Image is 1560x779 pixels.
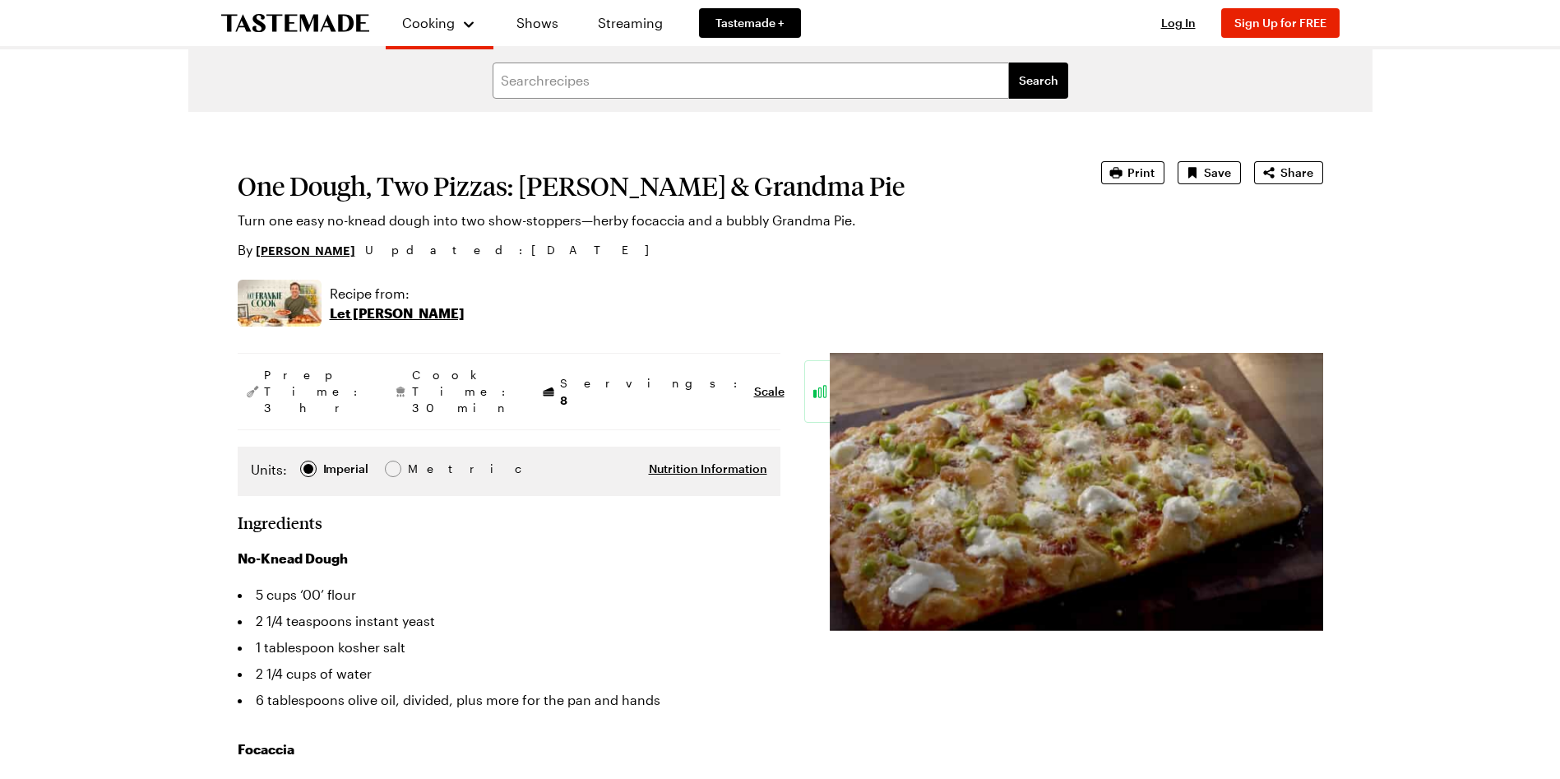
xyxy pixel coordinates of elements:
[238,171,1055,201] h1: One Dough, Two Pizzas: [PERSON_NAME] & Grandma Pie
[1161,16,1196,30] span: Log In
[560,392,567,407] span: 8
[238,240,355,260] p: By
[1280,165,1313,181] span: Share
[1009,63,1068,99] button: filters
[715,15,785,31] span: Tastemade +
[251,460,287,480] label: Units:
[221,14,369,33] a: To Tastemade Home Page
[238,687,780,713] li: 6 tablespoons olive oil, divided, plus more for the pan and hands
[238,211,1055,230] p: Turn one easy no-knead dough into two show-stoppers—herby focaccia and a bubbly Grandma Pie.
[754,383,785,400] button: Scale
[408,460,442,478] div: Metric
[408,460,444,478] span: Metric
[330,304,465,323] p: Let [PERSON_NAME]
[1127,165,1155,181] span: Print
[649,461,767,477] button: Nutrition Information
[251,460,442,483] div: Imperial Metric
[238,608,780,634] li: 2 1/4 teaspoons instant yeast
[238,280,322,327] img: Show where recipe is used
[1221,8,1340,38] button: Sign Up for FREE
[323,460,368,478] div: Imperial
[1178,161,1241,184] button: Save recipe
[402,7,477,39] button: Cooking
[1019,72,1058,89] span: Search
[238,582,780,608] li: 5 cups ‘00’ flour
[365,241,665,259] span: Updated : [DATE]
[699,8,801,38] a: Tastemade +
[560,375,746,409] span: Servings:
[238,512,322,532] h2: Ingredients
[1101,161,1164,184] button: Print
[402,15,455,30] span: Cooking
[238,549,780,568] h3: No-Knead Dough
[238,634,780,661] li: 1 tablespoon kosher salt
[412,367,514,416] span: Cook Time: 30 min
[238,661,780,687] li: 2 1/4 cups of water
[1146,15,1211,31] button: Log In
[323,460,370,478] span: Imperial
[330,284,465,304] p: Recipe from:
[256,241,355,259] a: [PERSON_NAME]
[238,740,780,759] h3: Focaccia
[1204,165,1231,181] span: Save
[330,284,465,323] a: Recipe from:Let [PERSON_NAME]
[1234,16,1326,30] span: Sign Up for FREE
[1254,161,1323,184] button: Share
[264,367,366,416] span: Prep Time: 3 hr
